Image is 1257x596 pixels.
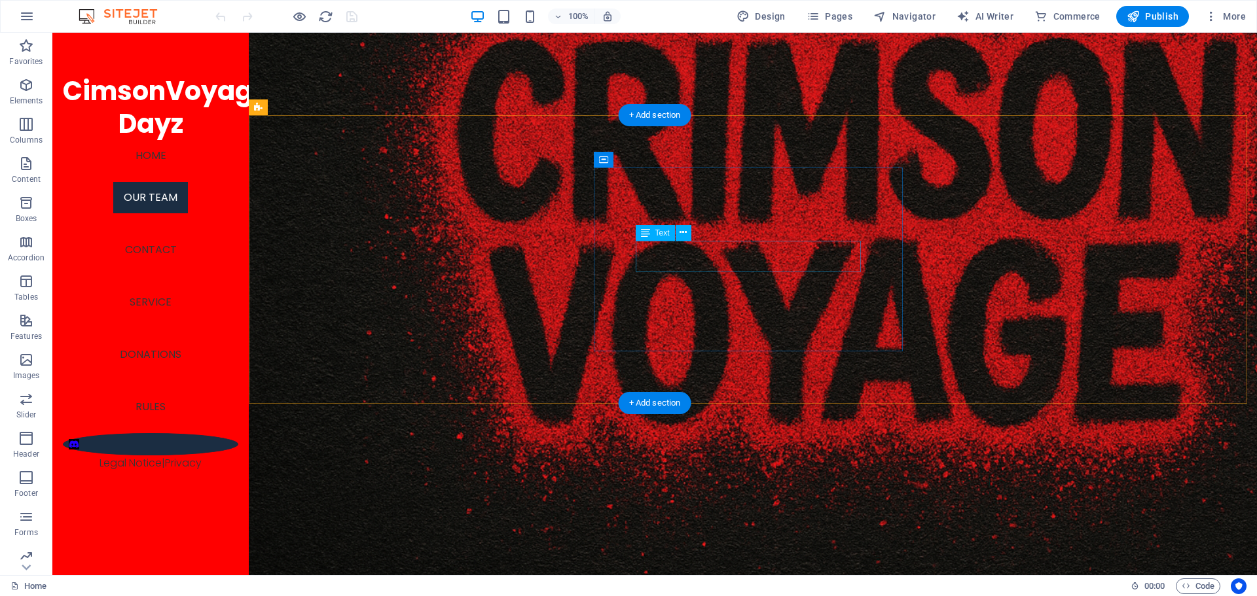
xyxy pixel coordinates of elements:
[655,229,670,237] span: Text
[16,213,37,224] p: Boxes
[873,10,936,23] span: Navigator
[291,9,307,24] button: Click here to leave preview mode and continue editing
[619,392,691,414] div: + Add section
[731,6,791,27] div: Design (Ctrl+Alt+Y)
[1154,581,1156,591] span: :
[801,6,858,27] button: Pages
[1116,6,1189,27] button: Publish
[602,10,613,22] i: On resize automatically adjust zoom level to fit chosen device.
[1176,578,1220,594] button: Code
[548,9,594,24] button: 100%
[956,10,1013,23] span: AI Writer
[75,9,173,24] img: Editor Logo
[10,578,46,594] a: Click to cancel selection. Double-click to open Pages
[13,370,40,381] p: Images
[868,6,941,27] button: Navigator
[807,10,852,23] span: Pages
[1231,578,1247,594] button: Usercentrics
[1182,578,1214,594] span: Code
[731,6,791,27] button: Design
[1199,6,1251,27] button: More
[1034,10,1101,23] span: Commerce
[1144,578,1165,594] span: 00 00
[1131,578,1165,594] h6: Session time
[9,56,43,67] p: Favorites
[318,9,333,24] button: reload
[12,174,41,184] p: Content
[1127,10,1178,23] span: Publish
[10,96,43,106] p: Elements
[10,135,43,145] p: Columns
[1029,6,1106,27] button: Commerce
[14,488,38,499] p: Footer
[13,449,39,459] p: Header
[14,292,38,302] p: Tables
[14,527,38,538] p: Forms
[619,104,691,126] div: + Add section
[16,410,37,420] p: Slider
[568,9,589,24] h6: 100%
[1205,10,1246,23] span: More
[10,331,42,342] p: Features
[318,9,333,24] i: Reload page
[951,6,1019,27] button: AI Writer
[8,253,45,263] p: Accordion
[737,10,786,23] span: Design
